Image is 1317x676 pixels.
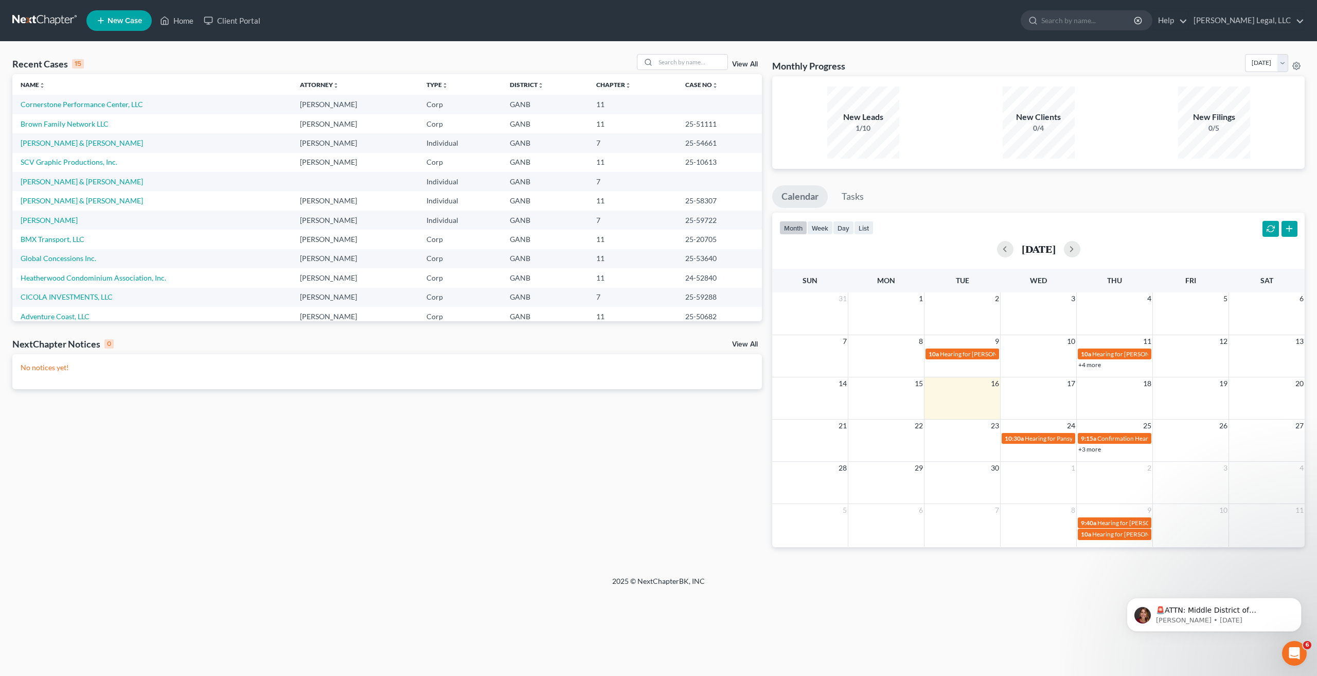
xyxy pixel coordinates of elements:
td: 11 [588,114,677,133]
span: 26 [1218,420,1229,432]
td: Corp [418,114,502,133]
td: 25-53640 [677,249,762,268]
span: Confirmation Hearing for [PERSON_NAME] [1097,435,1215,442]
td: 25-20705 [677,230,762,249]
a: Chapterunfold_more [596,81,631,89]
span: 6 [918,504,924,516]
span: 8 [1070,504,1076,516]
td: 11 [588,95,677,114]
span: 9 [994,335,1000,348]
span: 15 [914,377,924,390]
td: [PERSON_NAME] [292,191,418,210]
td: 25-54661 [677,133,762,152]
td: 25-59288 [677,288,762,307]
span: 11 [1294,504,1305,516]
a: Home [155,11,199,30]
span: Tue [956,276,969,285]
td: Individual [418,191,502,210]
td: [PERSON_NAME] [292,153,418,172]
td: Individual [418,172,502,191]
a: View All [732,341,758,348]
a: CICOLA INVESTMENTS, LLC [21,292,113,301]
span: 17 [1066,377,1076,390]
span: 22 [914,420,924,432]
span: Hearing for [PERSON_NAME] [1092,530,1172,538]
td: 11 [588,268,677,287]
td: 24-52840 [677,268,762,287]
a: Districtunfold_more [510,81,544,89]
span: Hearing for [PERSON_NAME] [PERSON_NAME] [1092,350,1222,358]
span: 10 [1066,335,1076,348]
i: unfold_more [442,82,448,89]
a: Cornerstone Performance Center, LLC [21,100,143,109]
td: Corp [418,230,502,249]
a: Heatherwood Condominium Association, Inc. [21,273,166,282]
td: [PERSON_NAME] [292,114,418,133]
td: Corp [418,268,502,287]
span: 20 [1294,377,1305,390]
td: GANB [502,114,589,133]
a: Adventure Coast, LLC [21,312,90,321]
span: 14 [838,377,848,390]
td: [PERSON_NAME] [292,230,418,249]
span: 7 [842,335,848,348]
td: [PERSON_NAME] [292,268,418,287]
span: 7 [994,504,1000,516]
i: unfold_more [333,82,339,89]
span: 28 [838,462,848,474]
td: GANB [502,268,589,287]
a: View All [732,61,758,68]
div: 15 [72,59,84,68]
a: [PERSON_NAME] Legal, LLC [1188,11,1304,30]
td: [PERSON_NAME] [292,211,418,230]
span: 10a [929,350,939,358]
i: unfold_more [625,82,631,89]
span: Thu [1107,276,1122,285]
button: day [833,221,854,235]
span: Hearing for [PERSON_NAME] [PERSON_NAME] [940,350,1070,358]
td: GANB [502,249,589,268]
a: Attorneyunfold_more [300,81,339,89]
span: Fri [1185,276,1196,285]
span: 3 [1222,462,1229,474]
a: Global Concessions Inc. [21,254,96,263]
a: Case Nounfold_more [685,81,718,89]
h3: Monthly Progress [772,60,845,72]
a: Nameunfold_more [21,81,45,89]
div: 2025 © NextChapterBK, INC [365,576,952,595]
span: 16 [990,377,1000,390]
a: Help [1153,11,1187,30]
span: 10a [1081,530,1091,538]
span: 6 [1298,292,1305,305]
td: GANB [502,307,589,326]
a: Client Portal [199,11,265,30]
td: 11 [588,153,677,172]
span: 19 [1218,377,1229,390]
i: unfold_more [712,82,718,89]
span: 23 [990,420,1000,432]
span: 1 [1070,462,1076,474]
p: No notices yet! [21,362,754,373]
span: Wed [1030,276,1047,285]
span: Hearing for [PERSON_NAME] [1097,519,1178,527]
span: 30 [990,462,1000,474]
button: list [854,221,874,235]
span: 5 [842,504,848,516]
span: 2 [1146,462,1152,474]
div: NextChapter Notices [12,338,114,350]
td: 25-58307 [677,191,762,210]
iframe: Intercom live chat [1282,641,1307,666]
td: Corp [418,307,502,326]
td: 11 [588,191,677,210]
span: 2 [994,292,1000,305]
iframe: Intercom notifications message [1111,576,1317,648]
td: 7 [588,133,677,152]
a: [PERSON_NAME] & [PERSON_NAME] [21,177,143,186]
td: GANB [502,172,589,191]
span: 24 [1066,420,1076,432]
td: Individual [418,211,502,230]
span: 6 [1303,641,1311,649]
span: 10 [1218,504,1229,516]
